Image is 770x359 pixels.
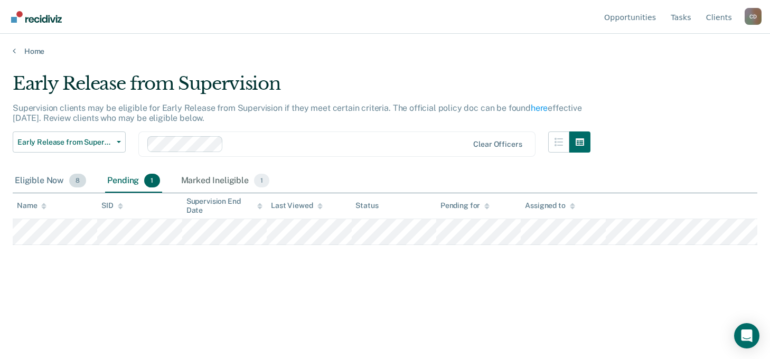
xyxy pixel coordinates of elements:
div: Supervision End Date [186,197,262,215]
div: SID [101,201,123,210]
img: Recidiviz [11,11,62,23]
div: Pending for [440,201,490,210]
p: Supervision clients may be eligible for Early Release from Supervision if they meet certain crite... [13,103,582,123]
span: 8 [69,174,86,187]
a: Home [13,46,757,56]
div: Eligible Now8 [13,169,88,193]
button: Early Release from Supervision [13,131,126,153]
span: 1 [144,174,159,187]
span: 1 [254,174,269,187]
div: Marked Ineligible1 [179,169,272,193]
span: Early Release from Supervision [17,138,112,147]
div: Pending1 [105,169,162,193]
button: Profile dropdown button [745,8,762,25]
div: Last Viewed [271,201,322,210]
div: Early Release from Supervision [13,73,590,103]
div: Name [17,201,46,210]
div: C D [745,8,762,25]
a: here [531,103,548,113]
div: Assigned to [525,201,575,210]
div: Status [356,201,379,210]
div: Open Intercom Messenger [734,323,759,348]
div: Clear officers [473,140,522,149]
